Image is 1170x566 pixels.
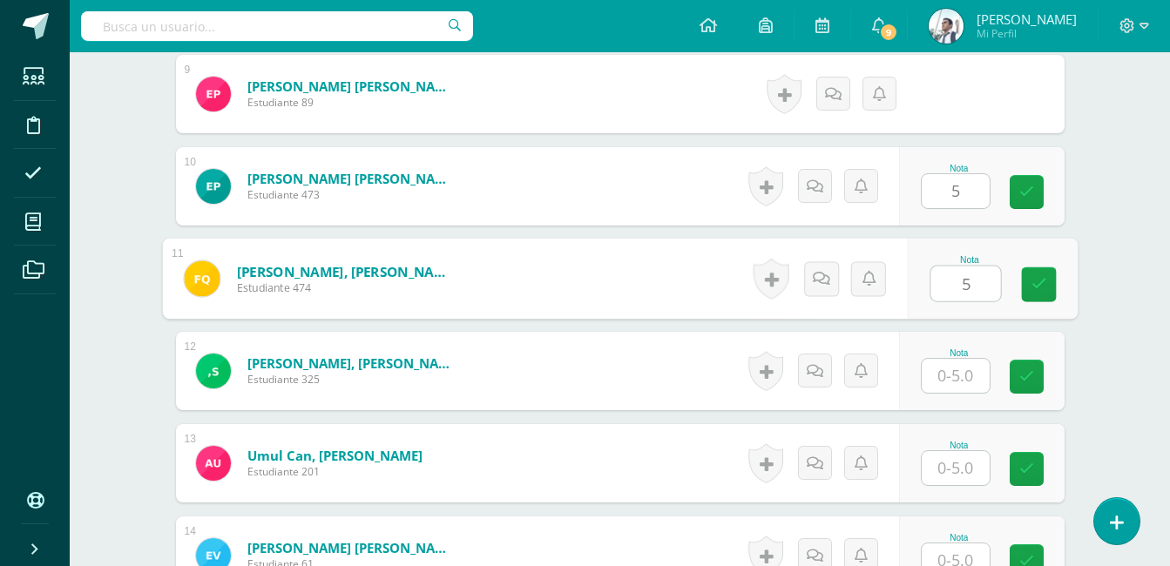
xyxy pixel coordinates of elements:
a: [PERSON_NAME], [PERSON_NAME] [247,354,457,372]
a: [PERSON_NAME] [PERSON_NAME] [247,170,457,187]
input: 0-5.0 [922,451,990,485]
span: Estudiante 474 [236,280,451,296]
a: Umul Can, [PERSON_NAME] [247,447,423,464]
div: Nota [921,348,998,358]
span: Estudiante 201 [247,464,423,479]
img: 4d073d2d41776238abc8900a8bf71951.png [196,169,231,204]
img: b6aaada6451cc67ecf473bf531170def.png [929,9,964,44]
div: Nota [921,533,998,542]
span: [PERSON_NAME] [977,10,1077,28]
input: Busca un usuario... [81,11,473,41]
span: Mi Perfil [977,26,1077,41]
input: 0-5.0 [922,174,990,208]
div: Nota [921,441,998,450]
span: Estudiante 325 [247,372,457,387]
input: 0-5.0 [922,359,990,393]
input: 0-5.0 [930,266,1000,301]
div: Nota [930,255,1009,265]
span: Estudiante 473 [247,187,457,202]
img: e31ae1e36ed62527f1e74ca3d76ddfcd.png [196,77,231,111]
a: [PERSON_NAME], [PERSON_NAME] [236,262,451,280]
img: 61be5ff38e44240fde692df9da7824a7.png [184,260,220,296]
a: [PERSON_NAME] [PERSON_NAME] [247,539,457,556]
img: 6cd4e90c87050f363767d40e1b9b3d1f.png [196,354,231,388]
span: 9 [879,23,898,42]
a: [PERSON_NAME] [PERSON_NAME] [247,77,457,95]
img: d8d13fb53673fd9494070da7dea9775f.png [196,446,231,481]
span: Estudiante 89 [247,95,457,110]
div: Nota [921,164,998,173]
